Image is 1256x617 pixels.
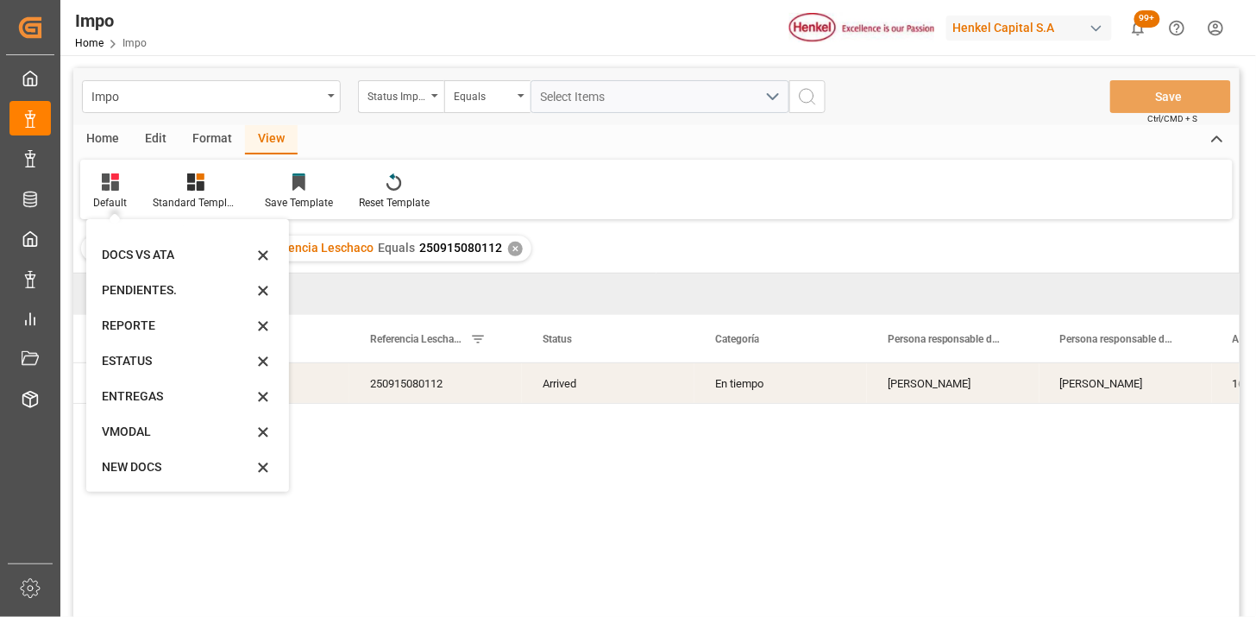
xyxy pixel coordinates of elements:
div: ✕ [508,242,523,256]
div: Arrived [522,363,694,403]
div: [PERSON_NAME] [1039,363,1212,403]
div: Equals [454,85,512,104]
div: [PERSON_NAME] [867,363,1039,403]
div: DOCS VS ATA [102,246,253,264]
div: NEW DOCS [102,458,253,476]
button: search button [789,80,826,113]
div: Impo [91,85,322,106]
div: VMODAL [102,423,253,441]
button: open menu [444,80,531,113]
div: PENDIENTES. [102,281,253,299]
div: Press SPACE to select this row. [73,363,177,404]
div: Reset Template [359,195,430,211]
button: open menu [531,80,789,113]
div: Default [93,195,127,211]
div: REPORTE [102,317,253,335]
span: Equals [378,241,415,255]
span: 99+ [1134,10,1160,28]
span: Referencia Leschaco [370,333,463,345]
div: ESTATUS [102,352,253,370]
div: 250915080112 [349,363,522,403]
div: Edit [132,125,179,154]
div: Henkel Capital S.A [946,16,1112,41]
button: Save [1110,80,1231,113]
button: open menu [82,80,341,113]
div: Standard Templates [153,195,239,211]
div: Home [73,125,132,154]
div: Save Template [265,195,333,211]
div: View [245,125,298,154]
button: Henkel Capital S.A [946,11,1119,44]
div: Status Importación [367,85,426,104]
div: ENTREGAS [102,387,253,406]
span: Ctrl/CMD + S [1148,112,1198,125]
span: 250915080112 [419,241,502,255]
span: Persona responsable de seguimiento [1060,333,1176,345]
button: Help Center [1158,9,1196,47]
span: Select Items [541,90,614,104]
a: Home [75,37,104,49]
div: Impo [75,8,147,34]
span: Referencia Leschaco [258,241,374,255]
span: Status [543,333,572,345]
img: Henkel%20logo.jpg_1689854090.jpg [789,13,934,43]
button: show 100 new notifications [1119,9,1158,47]
div: En tiempo [694,363,867,403]
div: Format [179,125,245,154]
span: Categoría [715,333,759,345]
span: Persona responsable de la importacion [888,333,1003,345]
button: open menu [358,80,444,113]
